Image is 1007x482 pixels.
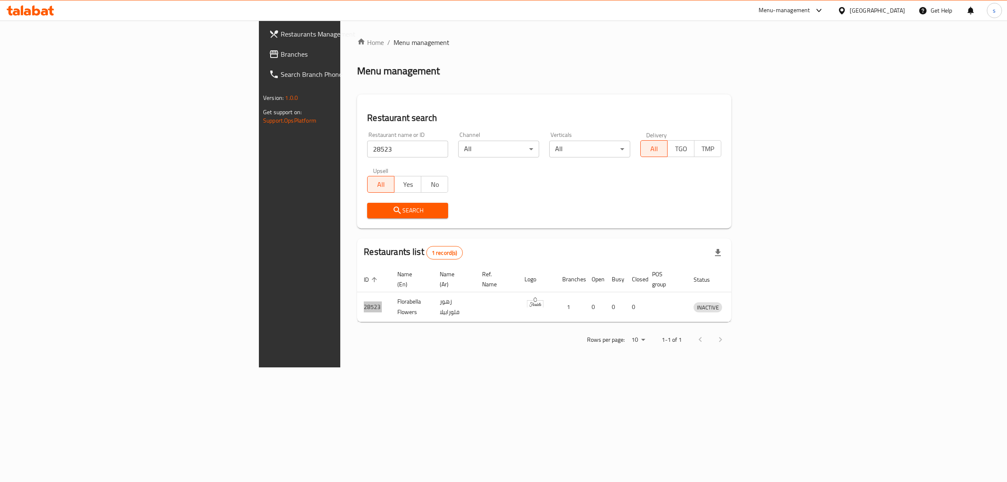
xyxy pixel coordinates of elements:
span: Status [694,275,721,285]
button: No [421,176,448,193]
td: 0 [605,292,625,322]
span: POS group [652,269,677,289]
span: s [993,6,996,15]
div: [GEOGRAPHIC_DATA] [850,6,905,15]
span: Version: [263,92,284,103]
span: All [371,178,391,191]
span: INACTIVE [694,303,722,312]
p: 1-1 of 1 [662,335,682,345]
div: All [549,141,630,157]
span: Ref. Name [482,269,508,289]
button: TMP [694,140,721,157]
th: Branches [556,267,585,292]
a: Restaurants Management [262,24,427,44]
a: Branches [262,44,427,64]
span: All [644,143,664,155]
span: Name (En) [397,269,423,289]
span: 1 record(s) [427,249,462,257]
th: Logo [518,267,556,292]
a: Search Branch Phone [262,64,427,84]
button: Search [367,203,448,218]
table: enhanced table [357,267,761,322]
h2: Restaurant search [367,112,721,124]
span: Yes [398,178,418,191]
span: Branches [281,49,420,59]
span: TGO [671,143,691,155]
h2: Restaurants list [364,246,462,259]
div: Export file [708,243,728,263]
label: Delivery [646,132,667,138]
label: Upsell [373,168,389,173]
input: Search for restaurant name or ID.. [367,141,448,157]
span: Restaurants Management [281,29,420,39]
button: All [640,140,668,157]
th: Closed [625,267,645,292]
th: Open [585,267,605,292]
td: 1 [556,292,585,322]
td: 0 [625,292,645,322]
span: Name (Ar) [440,269,465,289]
span: Search Branch Phone [281,69,420,79]
button: All [367,176,394,193]
span: ID [364,275,380,285]
div: Rows per page: [628,334,648,346]
span: Get support on: [263,107,302,118]
span: No [425,178,445,191]
span: Search [374,205,441,216]
span: TMP [698,143,718,155]
nav: breadcrumb [357,37,731,47]
th: Busy [605,267,625,292]
div: Menu-management [759,5,810,16]
span: 1.0.0 [285,92,298,103]
p: Rows per page: [587,335,625,345]
td: زهور فلورابيلا [433,292,475,322]
button: TGO [667,140,694,157]
div: INACTIVE [694,302,722,312]
img: Florabella Flowers [524,295,545,316]
div: All [458,141,539,157]
button: Yes [394,176,421,193]
a: Support.OpsPlatform [263,115,316,126]
td: 0 [585,292,605,322]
